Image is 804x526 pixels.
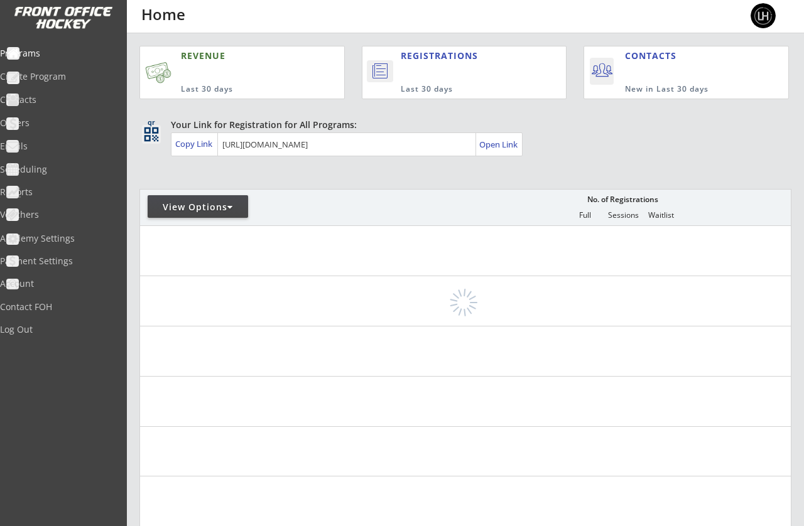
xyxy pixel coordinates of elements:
[584,195,661,204] div: No. of Registrations
[625,84,730,95] div: New in Last 30 days
[142,125,161,144] button: qr_code
[175,138,215,149] div: Copy Link
[479,139,519,150] div: Open Link
[148,201,248,213] div: View Options
[566,211,604,220] div: Full
[401,84,515,95] div: Last 30 days
[181,50,290,62] div: REVENUE
[604,211,642,220] div: Sessions
[479,136,519,153] a: Open Link
[171,119,752,131] div: Your Link for Registration for All Programs:
[642,211,680,220] div: Waitlist
[625,50,682,62] div: CONTACTS
[181,84,290,95] div: Last 30 days
[401,50,513,62] div: REGISTRATIONS
[143,119,158,127] div: qr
